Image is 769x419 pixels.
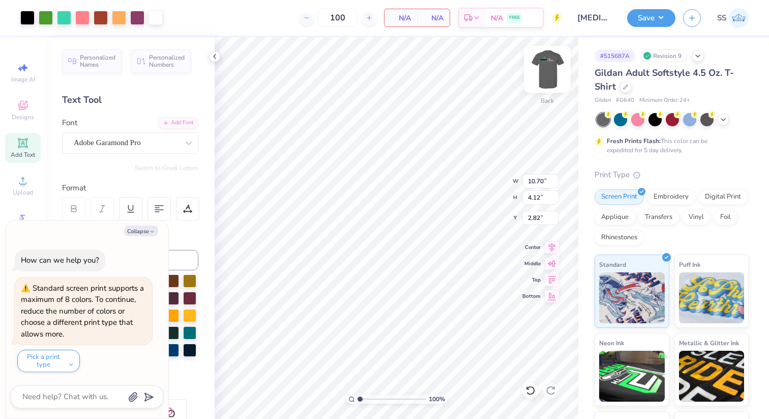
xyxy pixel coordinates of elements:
[522,276,541,284] span: Top
[429,395,445,404] span: 100 %
[717,12,726,24] span: SS
[679,338,739,348] span: Metallic & Glitter Ink
[698,189,748,205] div: Digital Print
[158,117,198,129] div: Add Font
[595,210,635,225] div: Applique
[638,210,679,225] div: Transfers
[595,49,635,62] div: # 515687A
[595,67,734,93] span: Gildan Adult Softstyle 4.5 Oz. T-Shirt
[11,75,35,83] span: Image AI
[599,351,665,402] img: Neon Ink
[17,350,80,372] button: Pick a print type
[607,136,732,155] div: This color can be expedited for 5 day delivery.
[522,260,541,267] span: Middle
[599,259,626,270] span: Standard
[679,351,745,402] img: Metallic & Glitter Ink
[80,54,116,68] span: Personalized Names
[595,96,611,105] span: Gildan
[714,210,737,225] div: Foil
[627,9,675,27] button: Save
[124,226,158,236] button: Collapse
[11,151,35,159] span: Add Text
[62,182,199,194] div: Format
[62,93,198,107] div: Text Tool
[639,96,690,105] span: Minimum Order: 24 +
[527,49,568,90] img: Back
[522,293,541,300] span: Bottom
[391,13,411,23] span: N/A
[541,96,554,105] div: Back
[729,8,749,28] img: Sidra Saturay
[570,8,619,28] input: Untitled Design
[679,272,745,323] img: Puff Ink
[13,188,33,197] span: Upload
[647,189,695,205] div: Embroidery
[491,13,503,23] span: N/A
[509,14,520,21] span: FREE
[62,117,77,129] label: Font
[599,272,665,323] img: Standard
[607,137,661,145] strong: Fresh Prints Flash:
[149,54,185,68] span: Personalized Numbers
[522,244,541,251] span: Center
[135,164,198,172] button: Switch to Greek Letters
[595,230,644,245] div: Rhinestones
[616,96,634,105] span: # G640
[12,113,34,121] span: Designs
[599,338,624,348] span: Neon Ink
[595,189,644,205] div: Screen Print
[682,210,711,225] div: Vinyl
[423,13,443,23] span: N/A
[640,49,687,62] div: Revision 9
[717,8,749,28] a: SS
[21,283,144,339] div: Standard screen print supports a maximum of 8 colors. To continue, reduce the number of colors or...
[595,169,749,181] div: Print Type
[21,255,99,265] div: How can we help you?
[679,259,700,270] span: Puff Ink
[318,9,358,27] input: – –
